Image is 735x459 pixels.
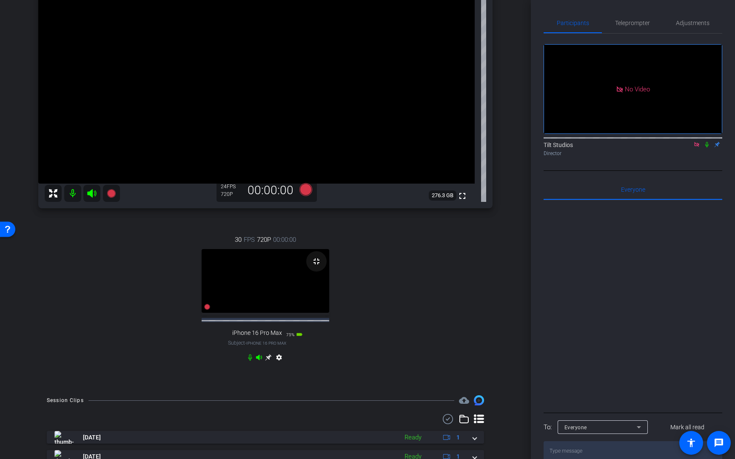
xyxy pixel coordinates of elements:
[221,183,242,190] div: 24
[544,422,552,432] div: To:
[429,190,456,201] span: 276.3 GB
[474,395,484,405] img: Session clips
[544,150,722,157] div: Director
[676,20,709,26] span: Adjustments
[686,438,696,448] mat-icon: accessibility
[221,191,242,198] div: 720P
[296,331,303,338] mat-icon: battery_std
[257,235,271,244] span: 720P
[286,332,294,337] span: 75%
[625,85,650,93] span: No Video
[544,141,722,157] div: Tilt Studios
[274,354,284,364] mat-icon: settings
[246,341,286,346] span: iPhone 16 Pro Max
[273,235,296,244] span: 00:00:00
[459,395,469,405] span: Destinations for your clips
[232,329,282,337] span: iPhone 16 Pro Max
[714,438,724,448] mat-icon: message
[54,431,74,444] img: thumb-nail
[456,433,460,442] span: 1
[244,235,255,244] span: FPS
[83,433,101,442] span: [DATE]
[457,191,467,201] mat-icon: fullscreen
[653,419,723,435] button: Mark all read
[615,20,650,26] span: Teleprompter
[670,423,704,432] span: Mark all read
[459,395,469,405] mat-icon: cloud_upload
[621,187,645,193] span: Everyone
[235,235,242,244] span: 30
[242,183,299,198] div: 00:00:00
[47,396,84,405] div: Session Clips
[227,184,236,190] span: FPS
[228,339,286,347] span: Subject
[311,256,322,266] mat-icon: fullscreen_exit
[557,20,589,26] span: Participants
[400,433,426,442] div: Ready
[245,340,246,346] span: -
[564,425,587,431] span: Everyone
[47,431,484,444] mat-expansion-panel-header: thumb-nail[DATE]Ready1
